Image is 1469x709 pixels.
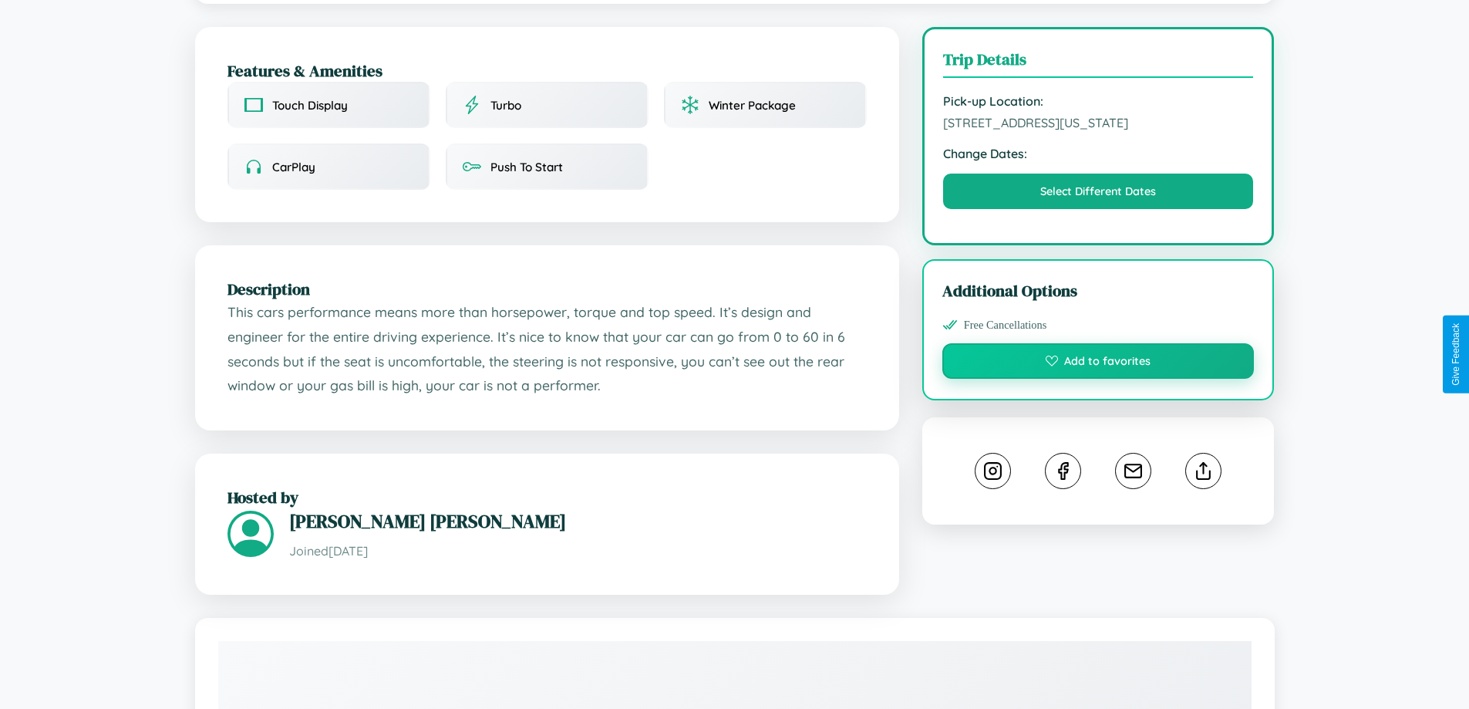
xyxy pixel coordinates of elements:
[943,174,1254,209] button: Select Different Dates
[490,98,521,113] span: Turbo
[227,278,867,300] h2: Description
[964,319,1047,332] span: Free Cancellations
[289,540,867,562] p: Joined [DATE]
[942,279,1255,302] h3: Additional Options
[943,115,1254,130] span: [STREET_ADDRESS][US_STATE]
[289,508,867,534] h3: [PERSON_NAME] [PERSON_NAME]
[227,486,867,508] h2: Hosted by
[1450,323,1461,386] div: Give Feedback
[709,98,796,113] span: Winter Package
[490,160,563,174] span: Push To Start
[943,48,1254,78] h3: Trip Details
[227,300,867,398] p: This cars performance means more than horsepower, torque and top speed. It’s design and engineer ...
[227,59,867,82] h2: Features & Amenities
[272,160,315,174] span: CarPlay
[942,343,1255,379] button: Add to favorites
[943,93,1254,109] strong: Pick-up Location:
[272,98,348,113] span: Touch Display
[943,146,1254,161] strong: Change Dates:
